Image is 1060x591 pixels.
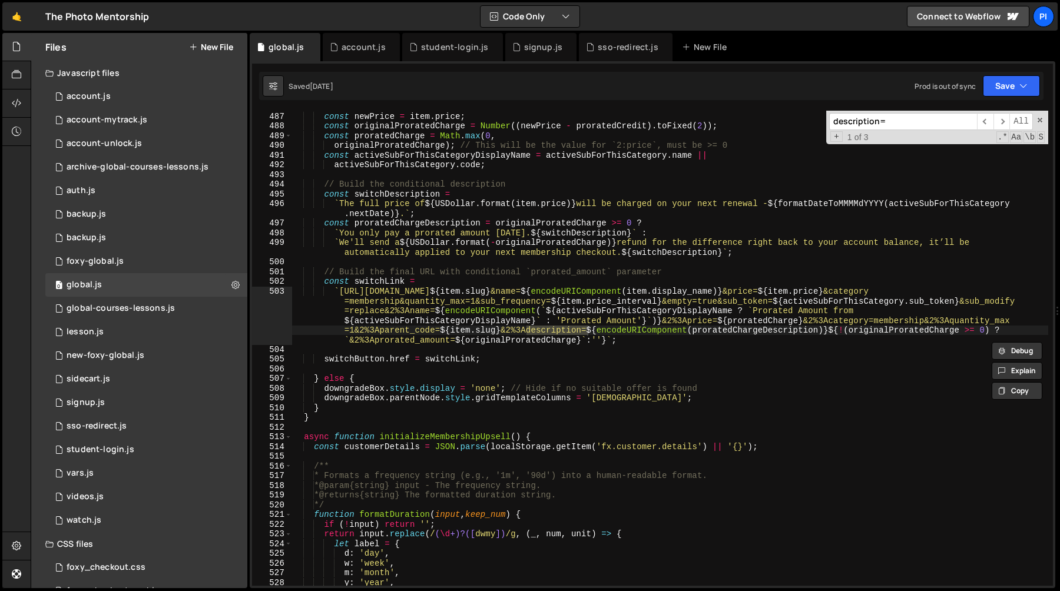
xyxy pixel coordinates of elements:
[67,138,142,149] div: account-unlock.js
[45,391,247,414] div: 13533/35364.js
[252,403,292,413] div: 510
[45,250,247,273] div: 13533/34219.js
[830,131,843,142] span: Toggle Replace mode
[252,432,292,442] div: 513
[252,345,292,355] div: 504
[67,421,127,431] div: sso-redirect.js
[45,179,247,202] div: 13533/34034.js
[67,233,106,243] div: backup.js
[1033,6,1054,27] a: Pi
[67,350,144,361] div: new-foxy-global.js
[252,461,292,472] div: 516
[252,287,292,345] div: 503
[45,226,247,250] div: 13533/45030.js
[269,41,304,53] div: global.js
[252,413,292,423] div: 511
[992,362,1042,380] button: Explain
[252,170,292,180] div: 493
[996,131,1009,143] span: RegExp Search
[45,509,247,532] div: 13533/38527.js
[252,423,292,433] div: 512
[55,281,62,291] span: 0
[915,81,976,91] div: Prod is out of sync
[67,515,101,526] div: watch.js
[45,202,247,226] div: 13533/45031.js
[67,162,208,172] div: archive-global-courses-lessons.js
[45,108,247,132] div: 13533/38628.js
[67,327,104,337] div: lesson.js
[252,364,292,374] div: 506
[829,113,977,130] input: Search for
[843,132,873,142] span: 1 of 3
[992,382,1042,400] button: Copy
[252,384,292,394] div: 508
[189,42,233,52] button: New File
[252,578,292,588] div: 528
[67,562,145,573] div: foxy_checkout.css
[67,91,111,102] div: account.js
[45,132,247,155] div: 13533/41206.js
[45,9,149,24] div: The Photo Mentorship
[252,190,292,200] div: 495
[252,490,292,500] div: 519
[45,461,247,485] div: 13533/38978.js
[252,151,292,161] div: 491
[252,199,292,218] div: 496
[45,414,247,438] div: 13533/47004.js
[1023,131,1036,143] span: Whole Word Search
[2,2,31,31] a: 🤙
[252,442,292,452] div: 514
[1010,131,1022,143] span: CaseSensitive Search
[252,121,292,131] div: 488
[31,61,247,85] div: Javascript files
[310,81,333,91] div: [DATE]
[252,141,292,151] div: 490
[45,367,247,391] div: 13533/43446.js
[45,485,247,509] div: 13533/42246.js
[1009,113,1033,130] span: Alt-Enter
[682,41,731,53] div: New File
[67,492,104,502] div: videos.js
[252,277,292,287] div: 502
[342,41,386,53] div: account.js
[45,344,247,367] div: 13533/40053.js
[67,397,105,408] div: signup.js
[252,374,292,384] div: 507
[252,539,292,549] div: 524
[67,185,95,196] div: auth.js
[983,75,1040,97] button: Save
[31,532,247,556] div: CSS files
[252,131,292,141] div: 489
[67,256,124,267] div: foxy-global.js
[1037,131,1045,143] span: Search In Selection
[45,320,247,344] div: 13533/35472.js
[481,6,579,27] button: Code Only
[289,81,333,91] div: Saved
[524,41,562,53] div: signup.js
[252,112,292,122] div: 487
[252,510,292,520] div: 521
[992,342,1042,360] button: Debug
[252,257,292,267] div: 500
[252,238,292,257] div: 499
[252,218,292,228] div: 497
[67,303,175,314] div: global-courses-lessons.js
[45,41,67,54] h2: Files
[993,113,1010,130] span: ​
[907,6,1029,27] a: Connect to Webflow
[45,85,247,108] div: 13533/34220.js
[67,374,110,384] div: sidecart.js
[252,568,292,578] div: 527
[252,180,292,190] div: 494
[67,209,106,220] div: backup.js
[252,451,292,461] div: 515
[45,438,247,461] div: 13533/46953.js
[45,155,247,179] div: 13533/43968.js
[252,481,292,491] div: 518
[67,115,147,125] div: account-mytrack.js
[45,556,247,579] div: 13533/38507.css
[252,559,292,569] div: 526
[252,549,292,559] div: 525
[252,500,292,510] div: 520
